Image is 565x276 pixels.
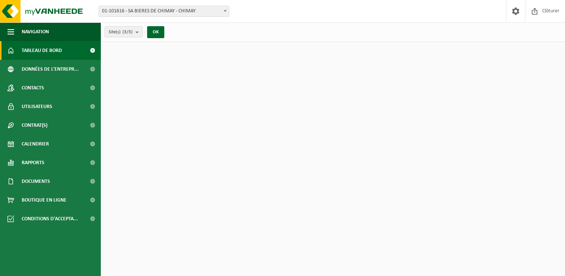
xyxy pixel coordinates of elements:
span: Site(s) [109,27,133,38]
span: Navigation [22,22,49,41]
span: Conditions d'accepta... [22,209,78,228]
span: 01-101616 - SA BIERES DE CHIMAY - CHIMAY [99,6,229,16]
button: OK [147,26,164,38]
span: 01-101616 - SA BIERES DE CHIMAY - CHIMAY [99,6,229,17]
span: Boutique en ligne [22,191,66,209]
button: Site(s)(3/3) [105,26,143,37]
span: Documents [22,172,50,191]
span: Calendrier [22,135,49,153]
span: Tableau de bord [22,41,62,60]
span: Rapports [22,153,44,172]
span: Contrat(s) [22,116,47,135]
span: Données de l'entrepr... [22,60,79,79]
span: Contacts [22,79,44,97]
count: (3/3) [122,30,133,34]
span: Utilisateurs [22,97,52,116]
